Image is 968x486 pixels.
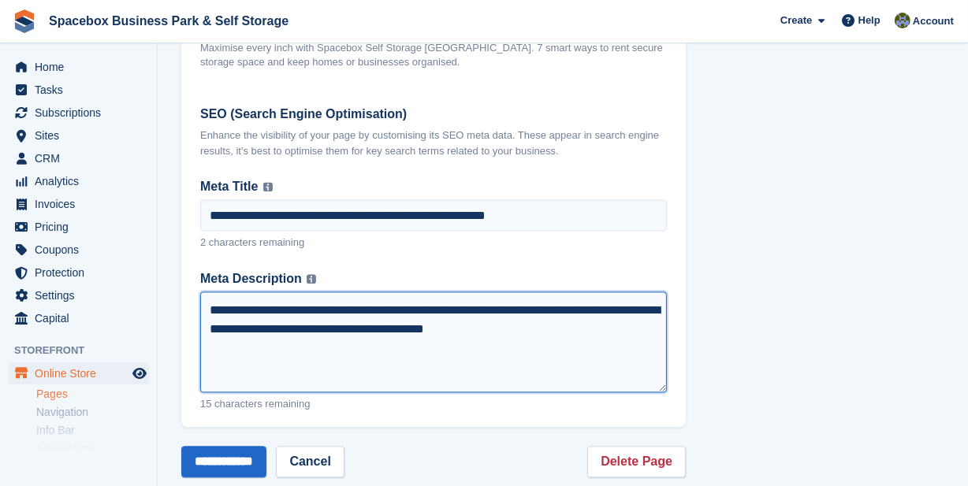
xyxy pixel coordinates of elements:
a: menu [8,147,149,169]
span: Analytics [35,170,129,192]
span: Capital [35,307,129,329]
span: Protection [35,262,129,284]
a: Info Bar [36,423,149,438]
a: menu [8,193,149,215]
a: Delete Page [587,446,686,477]
a: menu [8,216,149,238]
a: Navigation [36,405,149,420]
span: 2 [200,236,206,248]
span: Coupons [35,239,129,261]
span: Home [35,56,129,78]
a: menu [8,79,149,101]
img: icon-info-grey-7440780725fd019a000dd9b08b2336e03edf1995a4989e88bcd33f0948082b44.svg [307,274,316,284]
span: Invoices [35,193,129,215]
span: Online Store [35,362,129,384]
div: Enhance the visibility of your page by customising its SEO meta data. These appear in search engi... [200,128,667,158]
span: characters remaining [209,236,304,248]
a: Appearance [36,441,149,456]
a: menu [8,102,149,124]
a: menu [8,284,149,306]
span: Help [858,13,881,28]
a: Pages [36,387,149,402]
a: menu [8,307,149,329]
span: Meta Description [200,269,302,289]
span: CRM [35,147,129,169]
a: Cancel [276,446,344,477]
span: Pricing [35,216,129,238]
span: Settings [35,284,129,306]
a: menu [8,239,149,261]
span: 15 [200,398,211,410]
a: menu [8,362,149,384]
img: sahil [895,13,910,28]
div: Maximise every inch with Spacebox Self Storage [GEOGRAPHIC_DATA]. 7 smart ways to rent secure sto... [200,41,667,69]
span: Meta Title [200,177,259,197]
span: Sites [35,124,129,147]
a: Spacebox Business Park & Self Storage [43,8,295,34]
span: Storefront [14,343,157,358]
a: menu [8,262,149,284]
a: menu [8,56,149,78]
img: icon-info-grey-7440780725fd019a000dd9b08b2336e03edf1995a4989e88bcd33f0948082b44.svg [263,182,273,191]
span: Tasks [35,79,129,101]
span: Account [913,13,954,29]
span: Create [780,13,812,28]
a: menu [8,124,149,147]
span: Subscriptions [35,102,129,124]
a: menu [8,170,149,192]
span: characters remaining [214,398,310,410]
h2: SEO (Search Engine Optimisation) [200,107,667,121]
a: Preview store [130,364,149,383]
img: stora-icon-8386f47178a22dfd0bd8f6a31ec36ba5ce8667c1dd55bd0f319d3a0aa187defe.svg [13,9,36,33]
